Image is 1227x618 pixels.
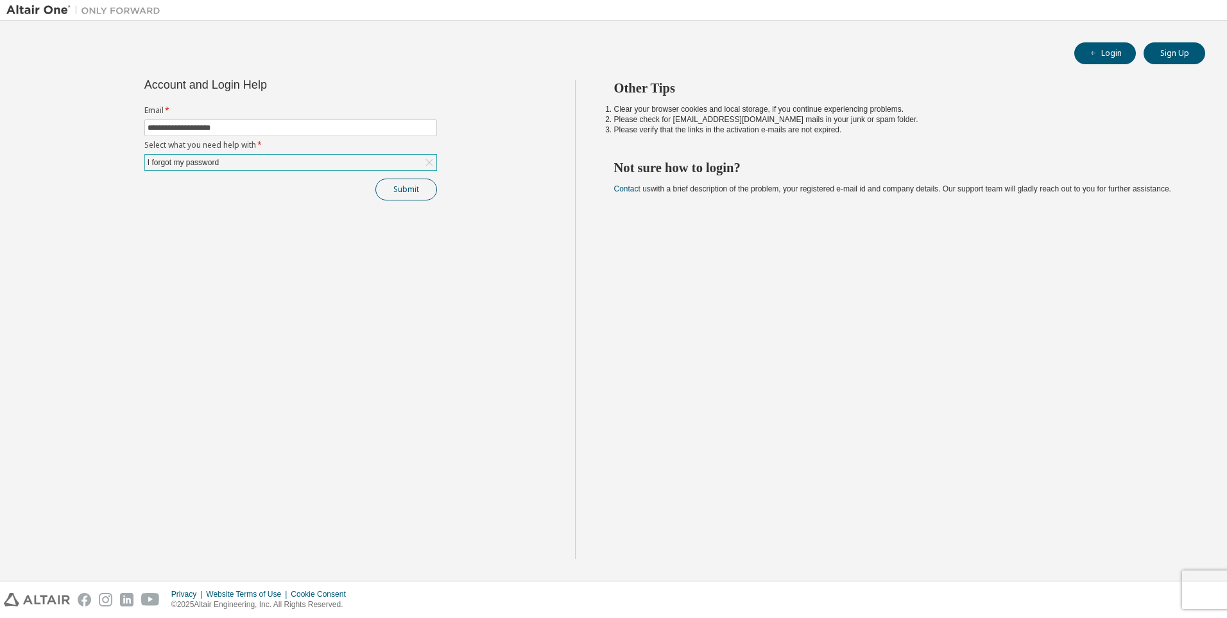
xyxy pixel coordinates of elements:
li: Please check for [EMAIL_ADDRESS][DOMAIN_NAME] mails in your junk or spam folder. [614,114,1183,125]
img: altair_logo.svg [4,593,70,606]
label: Email [144,105,437,116]
img: Altair One [6,4,167,17]
li: Clear your browser cookies and local storage, if you continue experiencing problems. [614,104,1183,114]
button: Submit [375,179,437,200]
div: Website Terms of Use [206,589,291,599]
div: Privacy [171,589,206,599]
h2: Not sure how to login? [614,159,1183,176]
img: instagram.svg [99,593,112,606]
div: I forgot my password [146,155,221,170]
img: facebook.svg [78,593,91,606]
div: Cookie Consent [291,589,353,599]
div: Account and Login Help [144,80,379,90]
a: Contact us [614,184,651,193]
h2: Other Tips [614,80,1183,96]
button: Sign Up [1144,42,1205,64]
li: Please verify that the links in the activation e-mails are not expired. [614,125,1183,135]
button: Login [1074,42,1136,64]
img: youtube.svg [141,593,160,606]
span: with a brief description of the problem, your registered e-mail id and company details. Our suppo... [614,184,1171,193]
label: Select what you need help with [144,140,437,150]
p: © 2025 Altair Engineering, Inc. All Rights Reserved. [171,599,354,610]
img: linkedin.svg [120,593,133,606]
div: I forgot my password [145,155,436,170]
